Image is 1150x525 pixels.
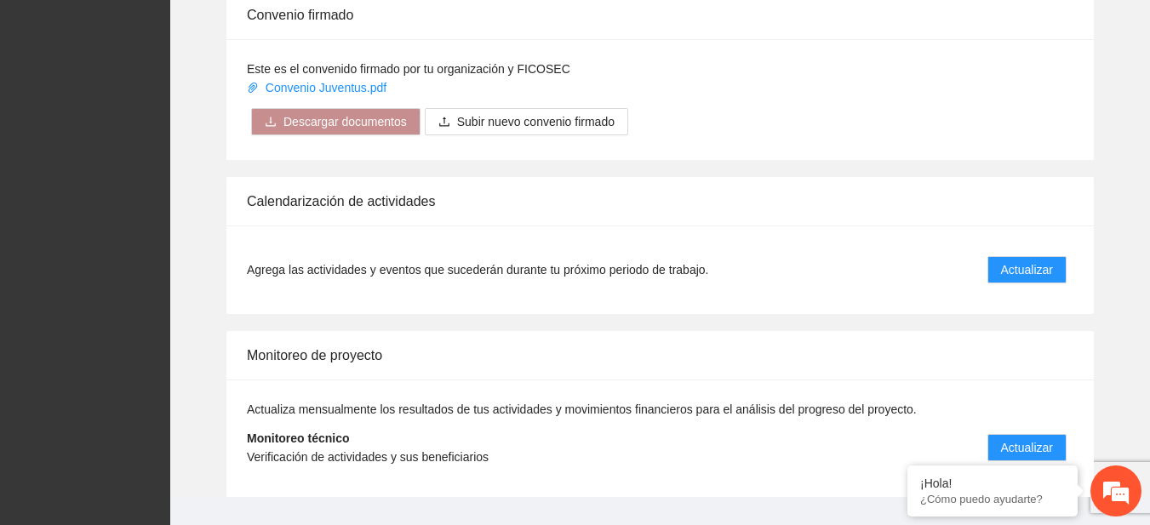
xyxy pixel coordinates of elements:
[920,476,1065,490] div: ¡Hola!
[251,108,421,135] button: downloadDescargar documentos
[247,402,917,416] span: Actualiza mensualmente los resultados de tus actividades y movimientos financieros para el anális...
[283,112,407,131] span: Descargar documentos
[457,112,615,131] span: Subir nuevo convenio firmado
[438,116,450,129] span: upload
[247,260,708,279] span: Agrega las actividades y eventos que sucederán durante tu próximo periodo de trabajo.
[1001,260,1053,279] span: Actualizar
[987,256,1067,283] button: Actualizar
[247,82,259,94] span: paper-clip
[247,431,350,445] strong: Monitoreo técnico
[247,177,1073,225] div: Calendarización de actividades
[265,116,277,129] span: download
[425,108,628,135] button: uploadSubir nuevo convenio firmado
[247,62,570,76] span: Este es el convenido firmado por tu organización y FICOSEC
[247,331,1073,379] div: Monitoreo de proyecto
[1001,438,1053,457] span: Actualizar
[920,493,1065,505] p: ¿Cómo puedo ayudarte?
[247,450,489,464] span: Verificación de actividades y sus beneficiarios
[425,115,628,128] span: uploadSubir nuevo convenio firmado
[247,81,390,94] a: Convenio Juventus.pdf
[987,434,1067,461] button: Actualizar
